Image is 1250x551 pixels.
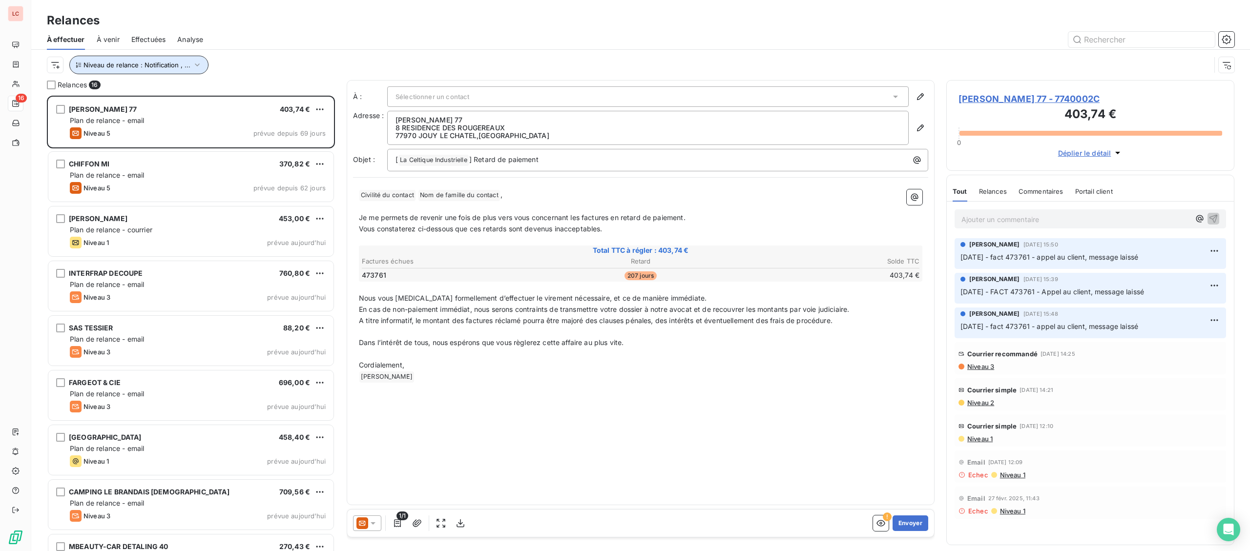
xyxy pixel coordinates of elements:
span: Analyse [177,35,203,44]
span: prévue aujourd’hui [267,403,326,410]
span: 88,20 € [283,324,310,332]
span: SAS TESSIER [69,324,113,332]
span: Vous constaterez ci-dessous que ces retards sont devenus inacceptables. [359,224,603,233]
span: [PERSON_NAME] 77 [69,105,137,113]
span: ] Retard de paiement [469,155,539,163]
span: Je me permets de revenir une fois de plus vers vous concernant les factures en retard de paiement. [359,213,686,222]
span: Civilité du contact [359,190,416,201]
span: prévue aujourd’hui [267,348,326,356]
span: 16 [16,94,27,102]
span: Plan de relance - email [70,499,144,507]
span: Plan de relance - email [70,116,144,124]
span: 1/1 [396,511,408,520]
button: Niveau de relance : Notification , ... [69,56,208,74]
span: Adresse : [353,111,384,120]
span: [DATE] 14:21 [1020,387,1053,393]
span: Courrier simple [967,422,1017,430]
span: Relances [58,80,87,90]
span: Niveau 3 [83,348,110,356]
p: [PERSON_NAME] 77 [396,116,900,124]
th: Solde TTC [734,256,920,266]
p: 77970 JOUY LE CHATEL , [GEOGRAPHIC_DATA] [396,132,900,140]
span: Niveau 2 [966,399,994,407]
span: À venir [97,35,120,44]
div: Open Intercom Messenger [1217,518,1240,541]
span: Niveau 1 [966,435,993,443]
span: Email [967,494,985,502]
span: Echec [968,471,988,479]
span: [DATE] 15:50 [1023,242,1058,247]
span: Plan de relance - courrier [70,225,152,234]
span: , [500,190,502,199]
span: prévue aujourd’hui [267,293,326,301]
div: grid [47,96,335,551]
span: Objet : [353,155,375,163]
span: Plan de relance - email [70,171,144,179]
span: [DATE] - fact 473761 - appel au client, message laissé [960,322,1138,330]
span: Niveau 5 [83,184,110,192]
span: 453,00 € [279,214,310,223]
th: Factures échues [361,256,547,266]
span: 403,74 € [280,105,310,113]
span: 760,80 € [279,269,310,277]
span: [PERSON_NAME] [69,214,127,223]
span: 27 févr. 2025, 11:43 [988,495,1040,501]
span: [PERSON_NAME] [359,371,414,383]
span: prévue aujourd’hui [267,457,326,465]
span: Effectuées [131,35,166,44]
h3: 403,74 € [958,105,1222,125]
td: 403,74 € [734,270,920,281]
span: Plan de relance - email [70,335,144,343]
span: Portail client [1075,187,1113,195]
span: Déplier le détail [1058,148,1111,158]
span: [ [396,155,398,163]
span: Echec [968,507,988,515]
span: Courrier simple [967,386,1017,394]
span: Niveau 3 [83,293,110,301]
span: Plan de relance - email [70,389,144,398]
span: Niveau 1 [999,471,1025,479]
span: Plan de relance - email [70,280,144,288]
span: 473761 [362,270,386,280]
span: MBEAUTY-CAR DETALING 40 [69,542,168,551]
span: 207 jours [625,271,657,280]
span: 458,40 € [279,433,310,441]
span: Email [967,458,985,466]
span: FARGEOT & CIE [69,378,121,387]
span: Niveau 1 [83,457,109,465]
span: En cas de non-paiement immédiat, nous serons contraints de transmettre votre dossier à notre avoc... [359,305,849,313]
span: Niveau 3 [83,403,110,410]
span: 16 [89,81,100,89]
span: [DATE] - fact 473761 - appel au client, message laissé [960,253,1138,261]
span: [PERSON_NAME] 77 - 7740002C [958,92,1222,105]
span: Total TTC à régler : 403,74 € [360,245,921,255]
span: Dans l’intérêt de tous, nous espérons que vous règlerez cette affaire au plus vite. [359,338,624,347]
label: À : [353,92,387,102]
span: [PERSON_NAME] [969,309,1020,318]
span: Nous vous [MEDICAL_DATA] formellement d’effectuer le virement nécessaire, et ce de manière immédi... [359,294,707,302]
span: 709,56 € [279,488,310,496]
span: Courrier recommandé [967,350,1038,358]
span: Plan de relance - email [70,444,144,452]
span: [DATE] 15:39 [1023,276,1058,282]
span: [DATE] 14:25 [1041,351,1075,357]
span: INTERFRAP DECOUPE [69,269,143,277]
span: Nom de famille du contact [418,190,500,201]
button: Envoyer [893,515,928,531]
img: Logo LeanPay [8,530,23,545]
span: Niveau de relance : Notification , ... [83,61,190,69]
span: À effectuer [47,35,85,44]
span: Sélectionner un contact [396,93,469,101]
span: prévue depuis 69 jours [253,129,326,137]
span: Niveau 1 [999,507,1025,515]
span: prévue aujourd’hui [267,239,326,246]
span: prévue aujourd’hui [267,512,326,520]
input: Rechercher [1068,32,1215,47]
span: Relances [979,187,1007,195]
span: A titre informatif, le montant des factures réclamé pourra être majoré des clauses pénales, des i... [359,316,833,325]
p: 8 RESIDENCE DES ROUGEREAUX [396,124,900,132]
span: Tout [953,187,967,195]
div: LC [8,6,23,21]
h3: Relances [47,12,100,29]
span: [PERSON_NAME] [969,240,1020,249]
